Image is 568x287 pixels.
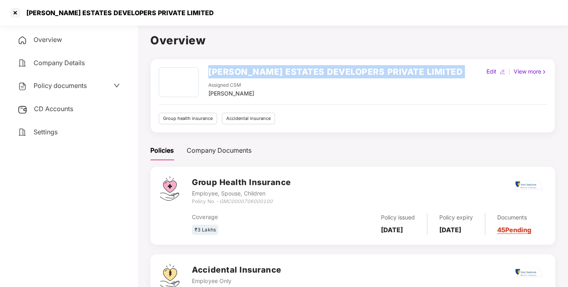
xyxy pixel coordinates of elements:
[500,69,505,75] img: editIcon
[114,82,120,89] span: down
[497,226,531,234] a: 45 Pending
[192,189,291,198] div: Employee, Spouse, Children
[222,113,275,124] div: Accidental insurance
[18,58,27,68] img: svg+xml;base64,PHN2ZyB4bWxucz0iaHR0cDovL3d3dy53My5vcmcvMjAwMC9zdmciIHdpZHRoPSIyNCIgaGVpZ2h0PSIyNC...
[192,277,281,285] div: Employee Only
[18,128,27,137] img: svg+xml;base64,PHN2ZyB4bWxucz0iaHR0cDovL3d3dy53My5vcmcvMjAwMC9zdmciIHdpZHRoPSIyNCIgaGVpZ2h0PSIyNC...
[208,65,462,78] h2: [PERSON_NAME] ESTATES DEVELOPERS PRIVATE LIMITED
[192,213,310,221] div: Coverage
[192,198,291,205] div: Policy No. -
[507,67,512,76] div: |
[514,267,543,277] img: rsi.png
[34,105,73,113] span: CD Accounts
[34,59,85,67] span: Company Details
[439,213,473,222] div: Policy expiry
[208,89,254,98] div: [PERSON_NAME]
[208,82,254,89] div: Assigned CSM
[160,176,179,201] img: svg+xml;base64,PHN2ZyB4bWxucz0iaHR0cDovL3d3dy53My5vcmcvMjAwMC9zdmciIHdpZHRoPSI0Ny43MTQiIGhlaWdodD...
[187,145,251,155] div: Company Documents
[439,226,461,234] b: [DATE]
[34,128,58,136] span: Settings
[18,105,28,114] img: svg+xml;base64,PHN2ZyB3aWR0aD0iMjUiIGhlaWdodD0iMjQiIHZpZXdCb3g9IjAgMCAyNSAyNCIgZmlsbD0ibm9uZSIgeG...
[159,113,217,124] div: Group health insurance
[150,32,555,49] h1: Overview
[512,67,548,76] div: View more
[485,67,498,76] div: Edit
[18,36,27,45] img: svg+xml;base64,PHN2ZyB4bWxucz0iaHR0cDovL3d3dy53My5vcmcvMjAwMC9zdmciIHdpZHRoPSIyNCIgaGVpZ2h0PSIyNC...
[497,213,531,222] div: Documents
[18,82,27,91] img: svg+xml;base64,PHN2ZyB4bWxucz0iaHR0cDovL3d3dy53My5vcmcvMjAwMC9zdmciIHdpZHRoPSIyNCIgaGVpZ2h0PSIyNC...
[192,264,281,276] h3: Accidental Insurance
[22,9,214,17] div: [PERSON_NAME] ESTATES DEVELOPERS PRIVATE LIMITED
[34,36,62,44] span: Overview
[541,69,547,75] img: rightIcon
[381,226,403,234] b: [DATE]
[219,198,272,204] i: GMC0000706000100
[381,213,415,222] div: Policy issued
[192,176,291,189] h3: Group Health Insurance
[150,145,174,155] div: Policies
[514,180,543,190] img: rsi.png
[192,225,218,235] div: ₹3 Lakhs
[34,82,87,90] span: Policy documents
